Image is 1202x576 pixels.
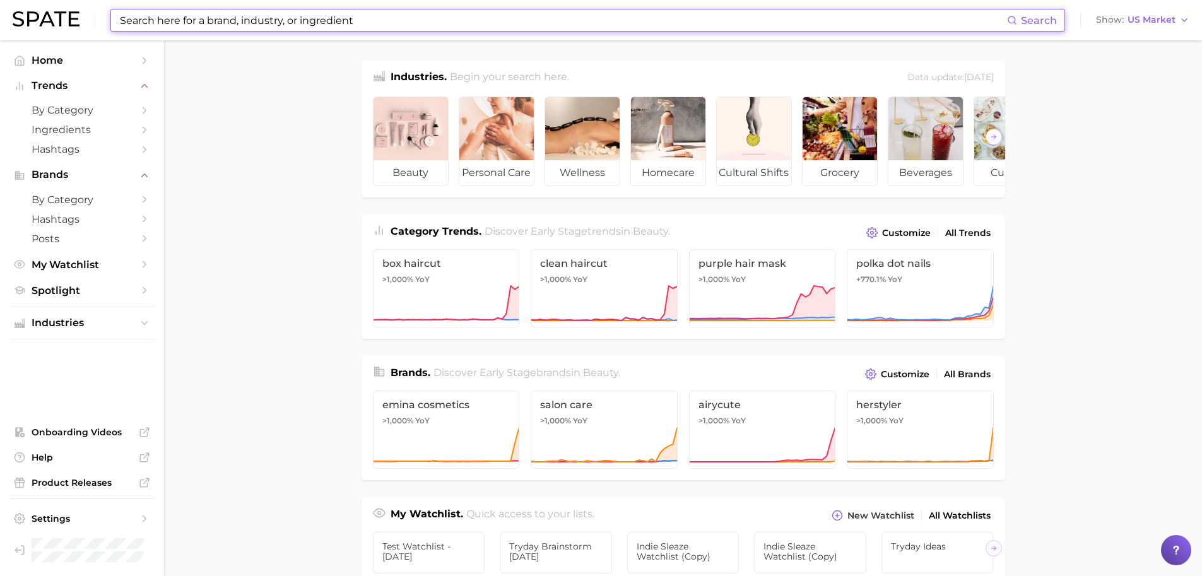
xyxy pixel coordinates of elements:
a: Indie Sleaze Watchlist (copy) [754,532,866,573]
a: My Watchlist [10,255,154,274]
a: personal care [459,97,534,186]
span: clean haircut [540,257,668,269]
span: All Watchlists [929,510,991,521]
a: clean haircut>1,000% YoY [531,249,678,327]
button: ShowUS Market [1093,12,1193,28]
a: homecare [630,97,706,186]
span: cultural shifts [717,160,791,185]
a: Tryday Brainstorm [DATE] [500,532,612,573]
span: Customize [881,369,929,380]
span: Help [32,452,133,463]
a: herstyler>1,000% YoY [847,391,994,469]
a: Tryday Ideas [881,532,994,573]
span: airycute [698,399,827,411]
a: Spotlight [10,281,154,300]
a: Indie Sleaze Watchlist (copy) [627,532,739,573]
span: Ingredients [32,124,133,136]
a: culinary [974,97,1049,186]
span: YoY [889,416,904,426]
span: YoY [573,416,587,426]
span: Test Watchlist - [DATE] [382,541,476,561]
span: >1,000% [540,274,571,284]
span: YoY [415,416,430,426]
a: All Watchlists [926,507,994,524]
span: Trends [32,80,133,91]
span: Category Trends . [391,225,481,237]
span: Brands . [391,367,430,379]
span: beauty [374,160,448,185]
span: US Market [1128,16,1175,23]
span: Settings [32,513,133,524]
a: polka dot nails+770.1% YoY [847,249,994,327]
a: Posts [10,229,154,249]
span: by Category [32,104,133,116]
span: box haircut [382,257,510,269]
span: beauty [583,367,618,379]
span: Industries [32,317,133,329]
a: cultural shifts [716,97,792,186]
span: homecare [631,160,705,185]
a: purple hair mask>1,000% YoY [689,249,836,327]
span: culinary [974,160,1049,185]
span: salon care [540,399,668,411]
span: by Category [32,194,133,206]
span: Tryday Brainstorm [DATE] [509,541,603,561]
span: Hashtags [32,213,133,225]
span: Show [1096,16,1124,23]
h1: Industries. [391,69,447,86]
h2: Quick access to your lists. [466,507,594,524]
span: Indie Sleaze Watchlist (copy) [763,541,857,561]
span: My Watchlist [32,259,133,271]
span: Spotlight [32,285,133,297]
span: purple hair mask [698,257,827,269]
a: Test Watchlist - [DATE] [373,532,485,573]
span: personal care [459,160,534,185]
span: Discover Early Stage brands in . [433,367,620,379]
span: YoY [731,274,746,285]
span: Customize [882,228,931,238]
span: emina cosmetics [382,399,510,411]
span: YoY [731,416,746,426]
a: wellness [545,97,620,186]
span: YoY [573,274,587,285]
button: Scroll Right [986,540,1002,556]
a: grocery [802,97,878,186]
span: beverages [888,160,963,185]
span: Discover Early Stage trends in . [485,225,670,237]
span: >1,000% [698,416,729,425]
a: Home [10,50,154,70]
span: beauty [633,225,668,237]
span: Product Releases [32,477,133,488]
button: Industries [10,314,154,332]
a: All Trends [942,225,994,242]
span: All Brands [944,369,991,380]
h1: My Watchlist. [391,507,463,524]
a: airycute>1,000% YoY [689,391,836,469]
button: Customize [862,365,932,383]
a: Product Releases [10,473,154,492]
a: All Brands [941,366,994,383]
a: by Category [10,190,154,209]
span: Onboarding Videos [32,426,133,438]
span: Brands [32,169,133,180]
a: Hashtags [10,139,154,159]
a: Log out. Currently logged in as Brennan McVicar with e-mail brennan@spate.nyc. [10,534,154,566]
button: Trends [10,76,154,95]
a: beverages [888,97,963,186]
span: herstyler [856,399,984,411]
a: Onboarding Videos [10,423,154,442]
span: grocery [803,160,877,185]
button: Scroll Right [986,129,1002,145]
span: wellness [545,160,620,185]
input: Search here for a brand, industry, or ingredient [119,9,1007,31]
span: Indie Sleaze Watchlist (copy) [637,541,730,561]
a: Help [10,448,154,467]
h2: Begin your search here. [450,69,569,86]
span: polka dot nails [856,257,984,269]
span: YoY [888,274,902,285]
button: Brands [10,165,154,184]
a: Ingredients [10,120,154,139]
span: >1,000% [856,416,887,425]
span: YoY [415,274,430,285]
button: Customize [863,224,933,242]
